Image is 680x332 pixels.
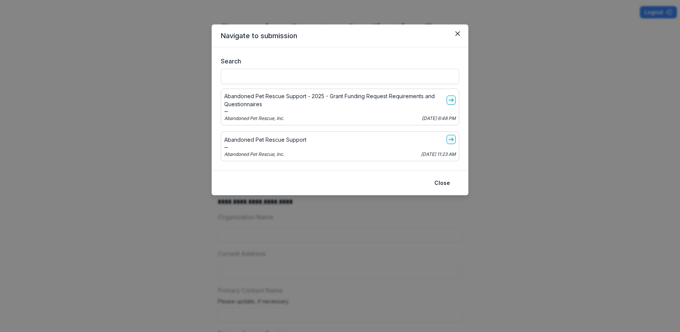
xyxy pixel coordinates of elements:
p: Abandoned Pet Rescue Support [224,136,306,144]
a: go-to [447,135,456,144]
p: [DATE] 6:48 PM [422,115,456,122]
p: Abandoned Pet Rescue, Inc. [224,115,284,122]
button: Close [452,28,464,40]
p: [DATE] 11:23 AM [421,151,456,158]
p: Abandoned Pet Rescue Support - 2025 - Grant Funding Request Requirements and Questionnaires [224,92,444,108]
a: go-to [447,96,456,105]
p: Abandoned Pet Rescue, Inc. [224,151,284,158]
label: Search [221,57,455,66]
button: Close [430,177,455,189]
header: Navigate to submission [212,24,468,47]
